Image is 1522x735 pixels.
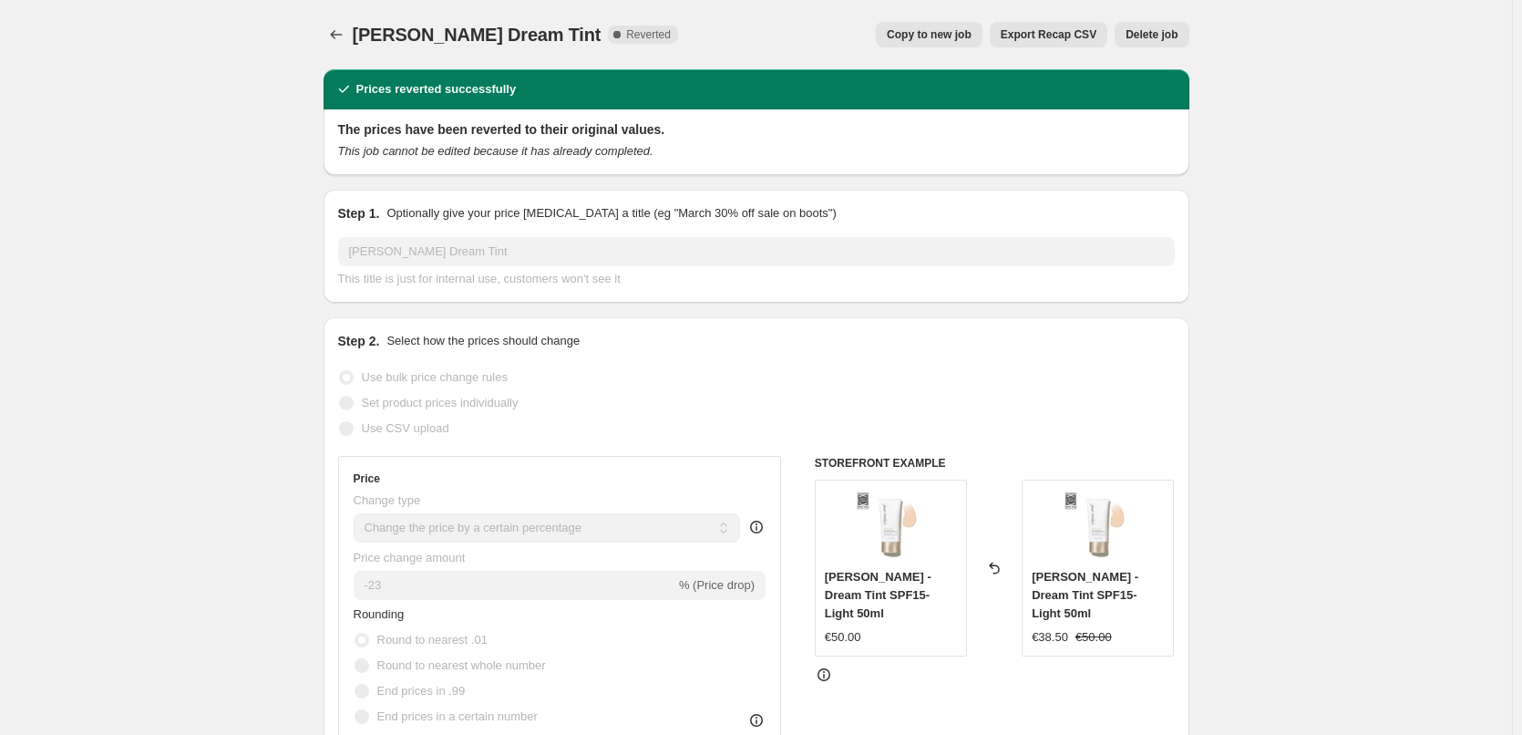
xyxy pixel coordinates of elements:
[1032,630,1068,644] span: €38.50
[747,518,766,536] div: help
[887,27,972,42] span: Copy to new job
[825,570,931,620] span: [PERSON_NAME] - Dream Tint SPF15- Light 50ml
[338,144,653,158] i: This job cannot be edited because it has already completed.
[876,22,982,47] button: Copy to new job
[338,332,380,350] h2: Step 2.
[1126,27,1177,42] span: Delete job
[324,22,349,47] button: Price change jobs
[362,421,449,435] span: Use CSV upload
[353,25,602,45] span: [PERSON_NAME] Dream Tint
[338,272,621,285] span: This title is just for internal use, customers won't see it
[990,22,1107,47] button: Export Recap CSV
[1062,490,1135,563] img: jane-iredale-dream-tint-spf15-light-50ml-603331_80x.png
[815,456,1175,471] h6: STOREFRONT EXAMPLE
[362,396,519,409] span: Set product prices individually
[1032,570,1138,620] span: [PERSON_NAME] - Dream Tint SPF15- Light 50ml
[354,493,421,507] span: Change type
[362,370,508,384] span: Use bulk price change rules
[386,204,836,223] p: Optionally give your price [MEDICAL_DATA] a title (eg "March 30% off sale on boots")
[679,578,755,592] span: % (Price drop)
[1115,22,1188,47] button: Delete job
[377,709,538,723] span: End prices in a certain number
[854,490,927,563] img: jane-iredale-dream-tint-spf15-light-50ml-603331_80x.png
[377,684,466,698] span: End prices in .99
[626,27,671,42] span: Reverted
[338,237,1175,266] input: 30% off holiday sale
[356,80,517,98] h2: Prices reverted successfully
[354,551,466,564] span: Price change amount
[338,120,1175,139] h2: The prices have been reverted to their original values.
[354,471,380,486] h3: Price
[377,633,488,647] span: Round to nearest .01
[354,607,405,621] span: Rounding
[386,332,580,350] p: Select how the prices should change
[354,571,675,600] input: -15
[338,204,380,223] h2: Step 1.
[1001,27,1096,42] span: Export Recap CSV
[825,630,861,644] span: €50.00
[1075,630,1112,644] span: €50.00
[377,658,546,672] span: Round to nearest whole number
